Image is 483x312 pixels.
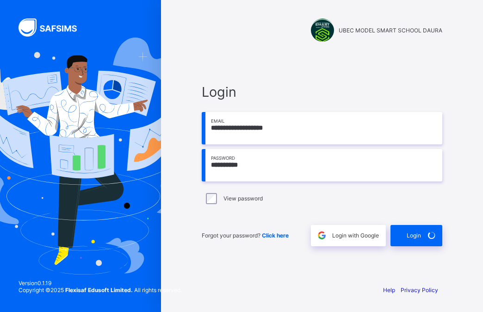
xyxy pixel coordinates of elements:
[339,27,442,34] span: UBEC MODEL SMART SCHOOL DAURA
[19,19,88,37] img: SAFSIMS Logo
[223,195,263,202] label: View password
[262,232,289,239] a: Click here
[407,232,421,239] span: Login
[383,287,395,293] a: Help
[401,287,438,293] a: Privacy Policy
[202,232,289,239] span: Forgot your password?
[202,84,442,100] span: Login
[19,280,182,287] span: Version 0.1.19
[19,287,182,293] span: Copyright © 2025 All rights reserved.
[65,287,133,293] strong: Flexisaf Edusoft Limited.
[316,230,327,241] img: google.396cfc9801f0270233282035f929180a.svg
[332,232,379,239] span: Login with Google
